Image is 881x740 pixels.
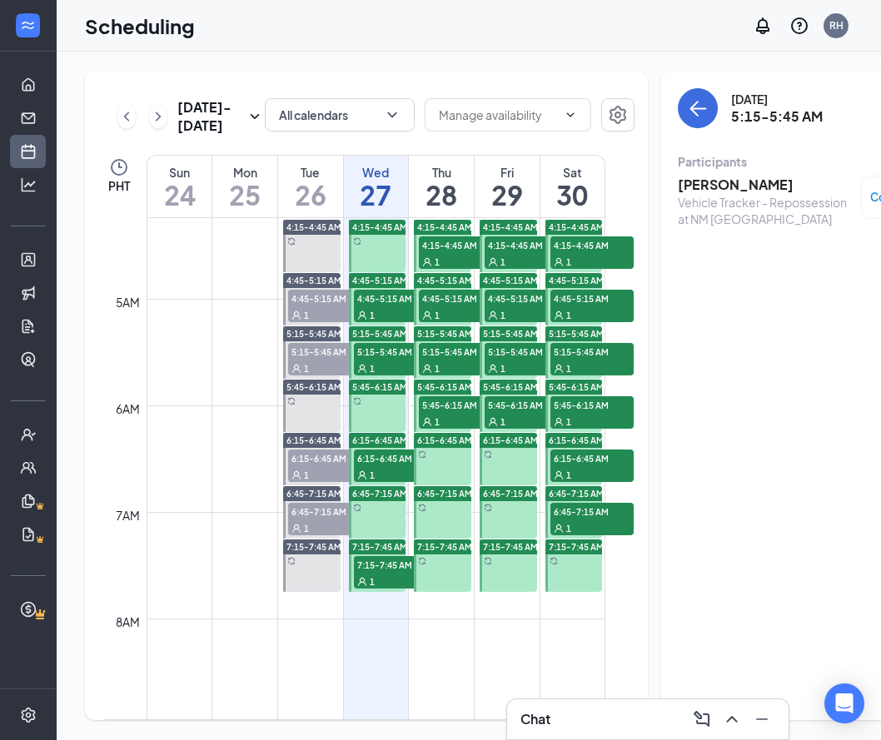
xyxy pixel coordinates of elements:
svg: User [554,470,564,480]
h1: 26 [278,181,343,209]
svg: Sync [287,237,296,246]
span: 4:15-4:45 AM [286,221,341,233]
span: 6:45-7:15 AM [417,488,472,499]
span: 5:15-5:45 AM [286,328,341,340]
button: All calendarsChevronDown [265,98,415,132]
button: ChevronUp [719,706,745,733]
span: 5:45-6:15 AM [483,381,538,393]
div: Wed [344,164,409,181]
span: 4:15-4:45 AM [485,236,568,253]
span: 5:45-6:15 AM [352,381,407,393]
span: 5:45-6:15 AM [485,396,568,413]
svg: Clock [109,157,129,177]
span: 5:45-6:15 AM [417,381,472,393]
span: 1 [370,576,375,588]
a: August 27, 2025 [344,156,409,217]
span: 4:45-5:15 AM [417,275,472,286]
span: 5:15-5:45 AM [419,343,502,360]
svg: Minimize [752,709,772,729]
span: 6:45-7:15 AM [352,488,407,499]
svg: User [357,310,367,320]
svg: Notifications [753,16,773,36]
svg: Sync [353,504,361,512]
span: 5:45-6:15 AM [419,396,502,413]
span: 6:15-6:45 AM [549,435,604,446]
span: 7:15-7:45 AM [354,556,437,573]
span: 1 [500,310,505,321]
span: 1 [500,363,505,375]
svg: User [488,417,498,427]
span: 1 [304,363,309,375]
div: Mon [212,164,277,181]
svg: ComposeMessage [692,709,712,729]
span: 1 [566,469,571,481]
span: 5:15-5:45 AM [549,328,604,340]
span: 1 [566,363,571,375]
a: August 30, 2025 [540,156,605,217]
span: 5:15-5:45 AM [352,328,407,340]
button: ChevronLeft [117,104,136,129]
svg: ChevronUp [722,709,742,729]
span: 4:45-5:15 AM [288,290,371,306]
span: 1 [370,469,375,481]
span: 1 [304,310,309,321]
svg: Analysis [20,176,37,193]
span: 1 [500,416,505,428]
h3: [PERSON_NAME] [678,176,853,194]
div: 7am [112,506,143,524]
svg: User [488,257,498,267]
span: 4:45-5:15 AM [485,290,568,306]
span: 4:15-4:45 AM [483,221,538,233]
a: Settings [601,98,635,135]
span: 7:15-7:45 AM [286,541,341,553]
span: 7:15-7:45 AM [549,541,604,553]
svg: User [554,364,564,374]
span: 1 [435,416,440,428]
span: 4:45-5:15 AM [352,275,407,286]
span: 7:15-7:45 AM [483,541,538,553]
svg: UserCheck [20,426,37,443]
svg: ArrowLeft [688,98,708,118]
svg: Sync [353,397,361,405]
svg: Sync [418,450,426,459]
svg: Sync [484,557,492,565]
div: 6am [112,400,143,418]
div: 5am [112,293,143,311]
span: 5:45-6:15 AM [286,381,341,393]
div: [DATE] [731,91,823,107]
svg: User [554,257,564,267]
span: 5:15-5:45 AM [417,328,472,340]
span: 5:15-5:45 AM [550,343,634,360]
button: ComposeMessage [689,706,715,733]
span: 6:15-6:45 AM [483,435,538,446]
svg: User [422,257,432,267]
h1: Scheduling [85,12,195,40]
button: ChevronRight [149,104,167,129]
svg: ChevronLeft [118,107,135,127]
span: 4:15-4:45 AM [550,236,634,253]
a: August 28, 2025 [409,156,474,217]
svg: User [357,470,367,480]
a: August 24, 2025 [147,156,212,217]
span: 6:45-7:15 AM [549,488,604,499]
span: 1 [435,363,440,375]
div: Sun [147,164,212,181]
div: Open Intercom Messenger [824,683,864,723]
span: 1 [370,310,375,321]
input: Manage availability [439,106,557,124]
span: 1 [370,363,375,375]
svg: User [488,310,498,320]
svg: User [291,524,301,534]
svg: Sync [484,504,492,512]
span: 6:45-7:15 AM [483,488,538,499]
button: back-button [678,88,718,128]
span: 4:15-4:45 AM [549,221,604,233]
svg: User [291,310,301,320]
svg: User [422,364,432,374]
svg: User [422,310,432,320]
button: Minimize [749,706,775,733]
svg: Settings [20,707,37,723]
div: 8am [112,613,143,631]
span: 4:45-5:15 AM [483,275,538,286]
svg: User [422,417,432,427]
